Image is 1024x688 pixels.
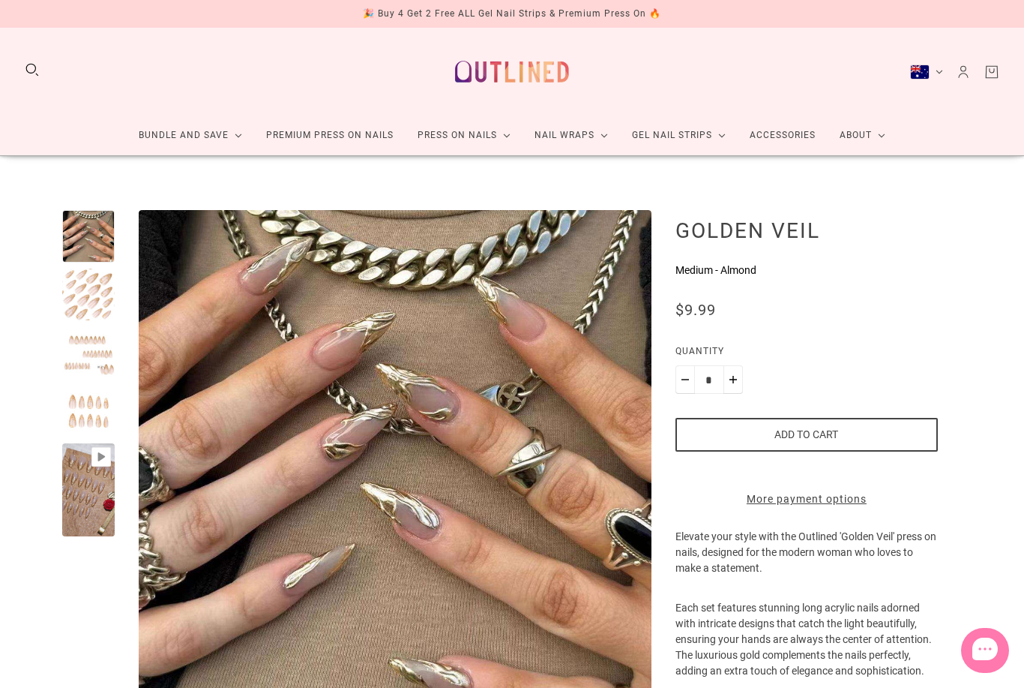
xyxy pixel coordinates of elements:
p: Elevate your style with the Outlined 'Golden Veil' press on nails, designed for the modern woman ... [675,529,938,600]
a: Account [955,64,972,80]
a: Gel Nail Strips [620,116,738,155]
h1: Golden Veil [675,218,938,243]
a: Premium Press On Nails [254,116,406,155]
a: Cart [984,64,1000,80]
a: Nail Wraps [522,116,620,155]
a: Press On Nails [406,116,522,155]
button: Search [24,62,40,78]
a: Bundle and Save [127,116,254,155]
div: 🎉 Buy 4 Get 2 Free ALL Gel Nail Strips & Premium Press On 🔥 [363,6,661,22]
a: About [828,116,897,155]
a: More payment options [675,491,938,507]
a: Outlined [446,40,578,104]
a: Accessories [738,116,828,155]
span: $9.99 [675,301,716,319]
label: Quantity [675,344,938,365]
button: Minus [675,365,695,394]
button: Plus [723,365,743,394]
button: Add to cart [675,418,938,452]
p: Medium - Almond [675,263,938,278]
button: Australia [910,65,943,80]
